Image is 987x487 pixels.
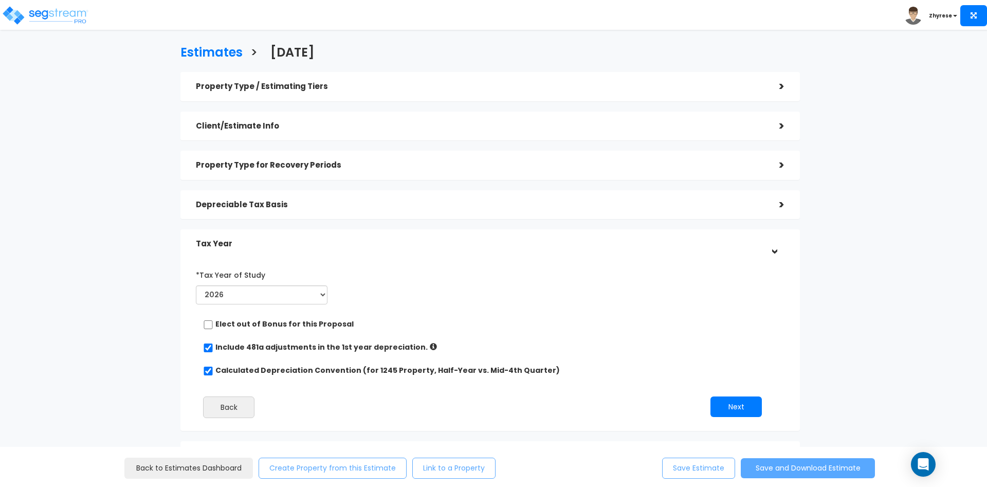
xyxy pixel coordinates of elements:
[203,396,254,418] button: Back
[764,118,784,134] div: >
[764,157,784,173] div: >
[904,7,922,25] img: avatar.png
[196,240,764,248] h5: Tax Year
[196,161,764,170] h5: Property Type for Recovery Periods
[929,12,952,20] b: Zhyrese
[764,197,784,213] div: >
[215,365,560,375] label: Calculated Depreciation Convention (for 1245 Property, Half-Year vs. Mid-4th Quarter)
[710,396,762,417] button: Next
[662,458,735,479] button: Save Estimate
[173,35,243,67] a: Estimates
[741,458,875,478] button: Save and Download Estimate
[766,234,782,255] div: >
[263,35,315,67] a: [DATE]
[196,82,764,91] h5: Property Type / Estimating Tiers
[180,46,243,62] h3: Estimates
[196,266,265,280] label: *Tax Year of Study
[196,122,764,131] h5: Client/Estimate Info
[2,5,89,26] img: logo_pro_r.png
[911,452,936,477] div: Open Intercom Messenger
[412,458,496,479] button: Link to a Property
[215,319,354,329] label: Elect out of Bonus for this Proposal
[764,79,784,95] div: >
[215,342,428,352] label: Include 481a adjustments in the 1st year depreciation.
[124,458,253,479] a: Back to Estimates Dashboard
[196,201,764,209] h5: Depreciable Tax Basis
[259,458,407,479] button: Create Property from this Estimate
[270,46,315,62] h3: [DATE]
[250,46,258,62] h3: >
[430,343,437,350] i: If checked: Increased depreciation = Aggregated Post-Study (up to Tax Year) – Prior Accumulated D...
